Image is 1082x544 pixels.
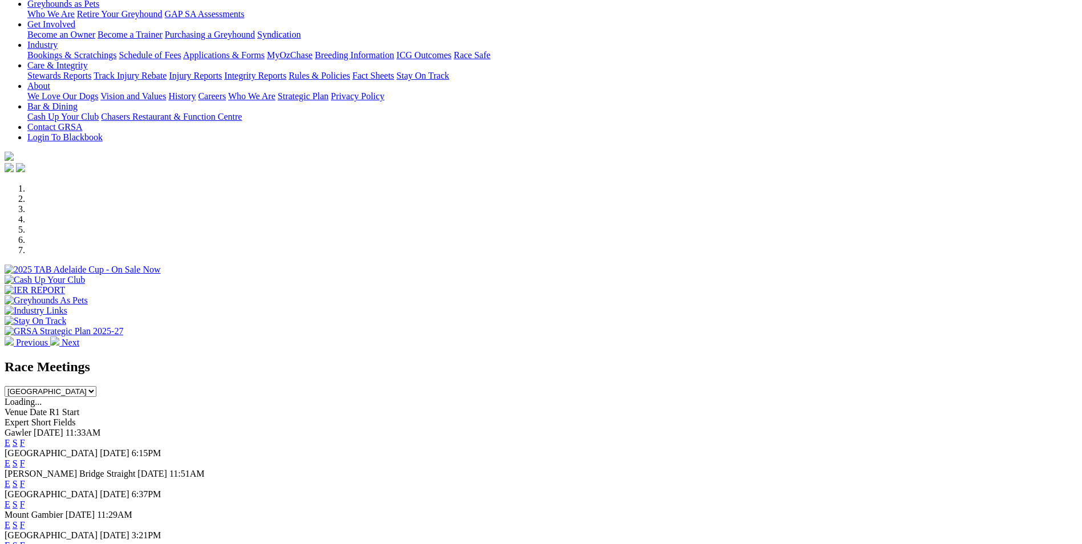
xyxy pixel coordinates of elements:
[62,338,79,347] span: Next
[16,338,48,347] span: Previous
[228,91,275,101] a: Who We Are
[100,448,129,458] span: [DATE]
[27,102,78,111] a: Bar & Dining
[257,30,301,39] a: Syndication
[31,417,51,427] span: Short
[34,428,63,437] span: [DATE]
[13,520,18,530] a: S
[20,438,25,448] a: F
[101,112,242,121] a: Chasers Restaurant & Function Centre
[5,510,63,519] span: Mount Gambier
[5,520,10,530] a: E
[315,50,394,60] a: Breeding Information
[50,338,79,347] a: Next
[20,500,25,509] a: F
[27,50,116,60] a: Bookings & Scratchings
[53,417,75,427] span: Fields
[165,9,245,19] a: GAP SA Assessments
[13,438,18,448] a: S
[5,295,88,306] img: Greyhounds As Pets
[20,458,25,468] a: F
[27,112,1077,122] div: Bar & Dining
[66,428,101,437] span: 11:33AM
[5,285,65,295] img: IER REPORT
[50,336,59,346] img: chevron-right-pager-white.svg
[169,71,222,80] a: Injury Reports
[20,520,25,530] a: F
[267,50,313,60] a: MyOzChase
[278,91,329,101] a: Strategic Plan
[27,19,75,29] a: Get Involved
[30,407,47,417] span: Date
[100,489,129,499] span: [DATE]
[137,469,167,478] span: [DATE]
[27,122,82,132] a: Contact GRSA
[169,469,205,478] span: 11:51AM
[5,530,98,540] span: [GEOGRAPHIC_DATA]
[5,265,161,275] img: 2025 TAB Adelaide Cup - On Sale Now
[66,510,95,519] span: [DATE]
[224,71,286,80] a: Integrity Reports
[119,50,181,60] a: Schedule of Fees
[165,30,255,39] a: Purchasing a Greyhound
[5,489,98,499] span: [GEOGRAPHIC_DATA]
[13,458,18,468] a: S
[198,91,226,101] a: Careers
[27,91,98,101] a: We Love Our Dogs
[27,112,99,121] a: Cash Up Your Club
[5,479,10,489] a: E
[5,338,50,347] a: Previous
[16,163,25,172] img: twitter.svg
[27,9,1077,19] div: Greyhounds as Pets
[183,50,265,60] a: Applications & Forms
[27,30,1077,40] div: Get Involved
[97,510,132,519] span: 11:29AM
[5,359,1077,375] h2: Race Meetings
[27,71,91,80] a: Stewards Reports
[5,316,66,326] img: Stay On Track
[5,397,42,407] span: Loading...
[20,479,25,489] a: F
[5,275,85,285] img: Cash Up Your Club
[132,489,161,499] span: 6:37PM
[5,407,27,417] span: Venue
[13,500,18,509] a: S
[453,50,490,60] a: Race Safe
[5,458,10,468] a: E
[27,91,1077,102] div: About
[27,60,88,70] a: Care & Integrity
[5,306,67,316] img: Industry Links
[289,71,350,80] a: Rules & Policies
[331,91,384,101] a: Privacy Policy
[5,417,29,427] span: Expert
[132,448,161,458] span: 6:15PM
[49,407,79,417] span: R1 Start
[27,71,1077,81] div: Care & Integrity
[352,71,394,80] a: Fact Sheets
[5,326,123,336] img: GRSA Strategic Plan 2025-27
[94,71,167,80] a: Track Injury Rebate
[5,500,10,509] a: E
[77,9,163,19] a: Retire Your Greyhound
[396,50,451,60] a: ICG Outcomes
[13,479,18,489] a: S
[27,30,95,39] a: Become an Owner
[5,336,14,346] img: chevron-left-pager-white.svg
[5,152,14,161] img: logo-grsa-white.png
[27,40,58,50] a: Industry
[27,132,103,142] a: Login To Blackbook
[168,91,196,101] a: History
[27,9,75,19] a: Who We Are
[5,163,14,172] img: facebook.svg
[5,428,31,437] span: Gawler
[396,71,449,80] a: Stay On Track
[100,91,166,101] a: Vision and Values
[27,50,1077,60] div: Industry
[98,30,163,39] a: Become a Trainer
[132,530,161,540] span: 3:21PM
[27,81,50,91] a: About
[5,438,10,448] a: E
[5,469,135,478] span: [PERSON_NAME] Bridge Straight
[5,448,98,458] span: [GEOGRAPHIC_DATA]
[100,530,129,540] span: [DATE]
